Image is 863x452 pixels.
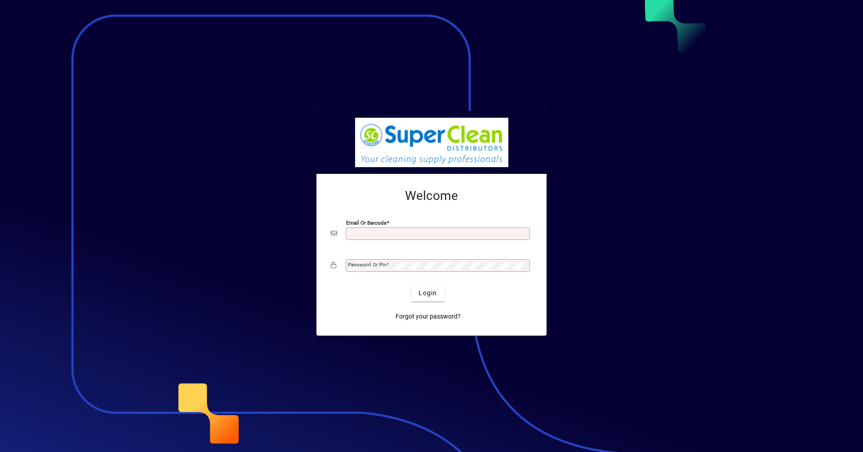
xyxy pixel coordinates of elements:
button: Login [411,285,444,301]
span: Login [418,288,437,298]
a: Forgot your password? [392,309,464,325]
mat-label: Password or Pin [348,261,387,268]
mat-label: Email or Barcode [346,219,387,226]
h2: Welcome [331,188,532,204]
span: Forgot your password? [396,312,461,321]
